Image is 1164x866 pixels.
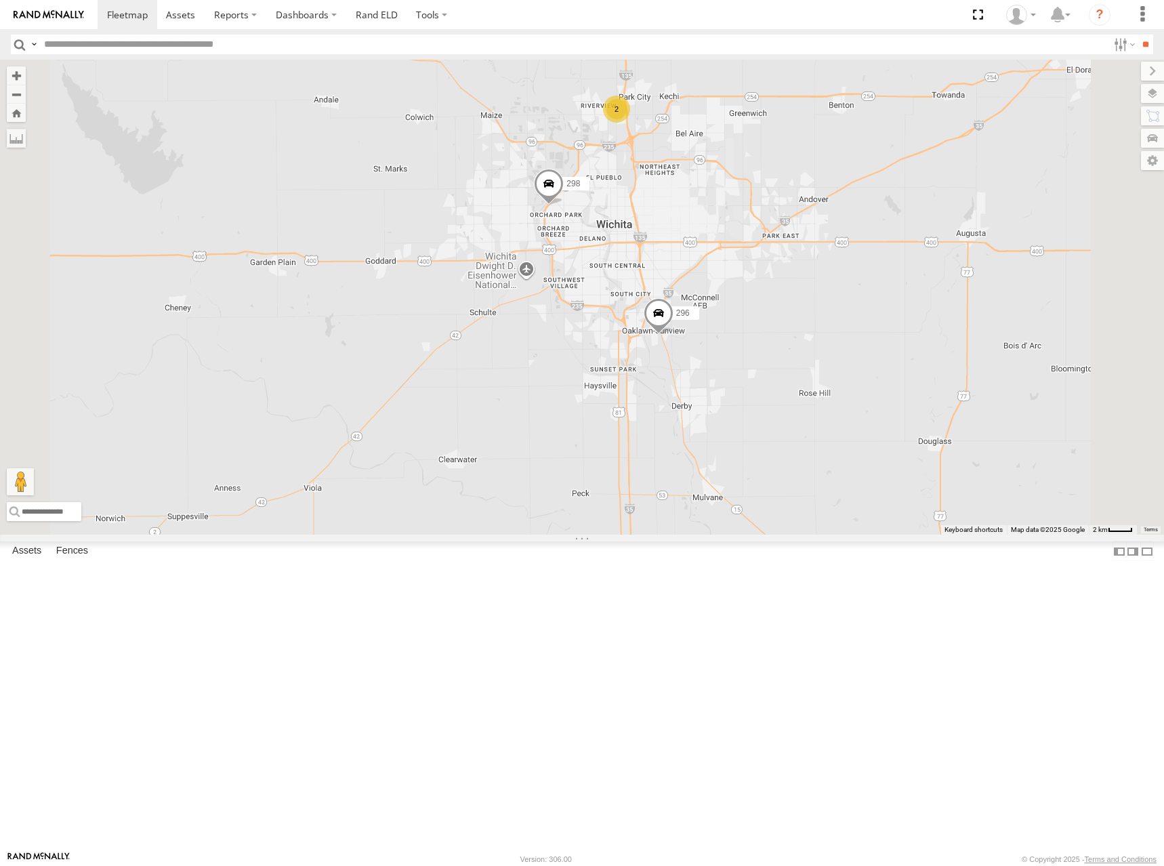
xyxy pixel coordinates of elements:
span: 298 [566,178,580,188]
label: Measure [7,129,26,148]
span: 296 [676,308,690,317]
i: ? [1089,4,1110,26]
span: 2 km [1093,526,1108,533]
button: Zoom in [7,66,26,85]
div: 2 [603,96,630,123]
a: Terms and Conditions [1085,855,1157,863]
button: Keyboard shortcuts [944,525,1003,535]
button: Zoom out [7,85,26,104]
button: Drag Pegman onto the map to open Street View [7,468,34,495]
label: Dock Summary Table to the Right [1126,541,1140,561]
label: Hide Summary Table [1140,541,1154,561]
button: Map Scale: 2 km per 33 pixels [1089,525,1137,535]
label: Search Filter Options [1108,35,1138,54]
div: Version: 306.00 [520,855,572,863]
label: Dock Summary Table to the Left [1113,541,1126,561]
div: Shane Miller [1001,5,1041,25]
label: Assets [5,542,48,561]
a: Visit our Website [7,852,70,866]
span: Map data ©2025 Google [1011,526,1085,533]
label: Search Query [28,35,39,54]
a: Terms (opens in new tab) [1144,527,1158,532]
div: © Copyright 2025 - [1022,855,1157,863]
img: rand-logo.svg [14,10,84,20]
button: Zoom Home [7,104,26,122]
label: Map Settings [1141,151,1164,170]
label: Fences [49,542,95,561]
